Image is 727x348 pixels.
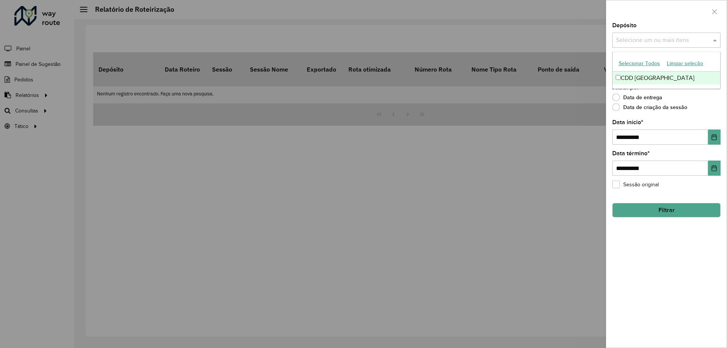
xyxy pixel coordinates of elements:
button: Choose Date [708,161,721,176]
div: CDD [GEOGRAPHIC_DATA] [613,72,720,84]
label: Data término [612,149,650,158]
button: Selecionar Todos [615,58,663,69]
label: Data início [612,118,643,127]
button: Filtrar [612,203,721,217]
button: Choose Date [708,130,721,145]
button: Limpar seleção [663,58,707,69]
label: Depósito [612,21,637,30]
label: Data de entrega [612,94,662,101]
label: Data de criação da sessão [612,103,687,111]
ng-dropdown-panel: Options list [612,51,721,89]
label: Sessão original [612,181,659,189]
